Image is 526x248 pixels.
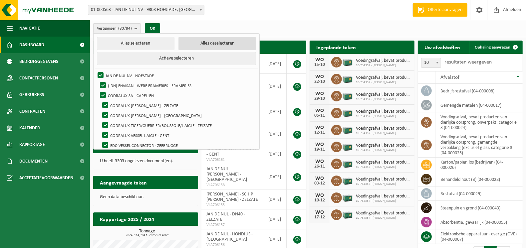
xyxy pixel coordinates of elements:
span: Documenten [19,153,48,170]
img: PB-LB-0680-HPE-GN-01 [342,141,353,152]
span: Voedingsafval, bevat producten van dierlijke oorsprong, gemengde verpakking (exc... [356,126,411,131]
span: VLA706155 [206,202,258,208]
span: Voedingsafval, bevat producten van dierlijke oorsprong, gemengde verpakking (exc... [356,177,411,182]
td: [DATE] [263,189,287,209]
span: Voedingsafval, bevat producten van dierlijke oorsprong, gemengde verpakking (exc... [356,194,411,199]
span: Voedingsafval, bevat producten van dierlijke oorsprong, gemengde verpakking (exc... [356,109,411,114]
span: Offerte aanvragen [426,7,464,13]
img: PB-LB-0680-HPE-GN-01 [342,107,353,118]
td: [DATE] [263,74,287,99]
span: 10-734357 - [PERSON_NAME] [356,80,411,84]
td: gemengde metalen (04-000017) [435,98,523,112]
span: Voedingsafval, bevat producten van dierlijke oorsprong, gemengde verpakking (exc... [356,160,411,165]
span: 10-734357 - [PERSON_NAME] [356,97,411,101]
label: CODRALUX-TIGER/GUERRIER/BOUSSOLE/L'AIGLE - ZELZATE [101,120,256,130]
span: [PERSON_NAME] - SCHIP [PERSON_NAME] - ZELZATE [206,192,258,202]
span: 10-734357 - [PERSON_NAME] [356,199,411,203]
label: (JDN) ENVISAN - WERF FRAMERIES - FRAMERIES [99,80,255,90]
span: Contracten [19,103,45,120]
div: 19-11 [313,147,326,152]
div: 05-11 [313,113,326,118]
div: 10-12 [313,198,326,203]
td: [DATE] [263,124,287,144]
img: PB-LB-0680-HPE-GN-01 [342,56,353,67]
span: 10-734357 - [PERSON_NAME] [356,148,411,152]
div: WO [313,108,326,113]
td: elektronische apparatuur - overige (OVE) (04-000067) [435,229,523,244]
label: CODRALUX-VESSEL L'AIGLE - GENT [101,130,256,140]
span: VLA706158 [206,183,258,188]
span: Contactpersonen [19,70,58,86]
span: Rapportage [19,136,45,153]
div: WO [313,176,326,181]
div: WO [313,91,326,96]
td: [DATE] [263,99,287,124]
a: Offerte aanvragen [412,3,467,17]
div: 03-12 [313,181,326,186]
td: absorbentia, gevaarlijk (04-000055) [435,215,523,229]
span: 10-734357 - [PERSON_NAME] [356,182,411,186]
h2: Rapportage 2025 / 2024 [93,212,161,225]
label: JAN DE NUL NV - HOFSTADE [96,70,255,80]
p: Geen data beschikbaar. [100,195,191,199]
span: JAN DE NUL - HONDIUS - [GEOGRAPHIC_DATA] [206,232,253,242]
h2: Ingeplande taken [310,41,363,54]
img: PB-LB-0680-HPE-GN-01 [342,158,353,169]
span: VLA706161 [206,157,258,163]
div: WO [313,210,326,215]
span: VLA706157 [206,222,258,228]
div: WO [313,125,326,130]
img: PB-LB-0680-HPE-GN-01 [342,208,353,220]
img: PB-LB-0680-HPE-GN-01 [342,175,353,186]
td: [DATE] [263,54,287,74]
span: 10-734357 - [PERSON_NAME] [356,114,411,118]
a: Ophaling aanvragen [469,41,522,54]
label: CODRALUX SA - CAPELLEN [99,90,255,100]
span: 10-734357 - [PERSON_NAME] [356,216,411,220]
span: Acceptatievoorwaarden [19,170,73,186]
span: Navigatie [19,20,40,37]
span: 10-734357 - [PERSON_NAME] [356,131,411,135]
div: WO [313,57,326,62]
td: karton/papier, los (bedrijven) (04-000026) [435,158,523,172]
td: steenpuin en grond (04-000043) [435,201,523,215]
count: (83/84) [118,26,132,31]
td: voedingsafval, bevat producten van dierlijke oorsprong, gemengde verpakking (exclusief glas), cat... [435,132,523,158]
span: Voedingsafval, bevat producten van dierlijke oorsprong, gemengde verpakking (exc... [356,75,411,80]
td: restafval (04-000029) [435,186,523,201]
label: CODRALUX-[PERSON_NAME] - [GEOGRAPHIC_DATA] [101,110,256,120]
h2: Uw afvalstoffen [418,41,467,54]
span: Voedingsafval, bevat producten van dierlijke oorsprong, gemengde verpakking (exc... [356,92,411,97]
span: Dashboard [19,37,44,53]
button: Alles selecteren [97,37,174,50]
h2: Aangevraagde taken [93,176,153,189]
label: resultaten weergeven [444,60,492,65]
button: Actieve selecteren [97,52,256,65]
div: 12-11 [313,130,326,135]
span: Voedingsafval, bevat producten van dierlijke oorsprong, gemengde verpakking (exc... [356,58,411,63]
div: WO [313,159,326,164]
div: WO [313,193,326,198]
div: 22-10 [313,79,326,84]
img: PB-LB-0680-HPE-GN-01 [342,191,353,203]
img: PB-LB-0680-HPE-GN-01 [342,90,353,101]
span: JAN DE NUL - DN40 - ZELZATE [206,212,245,222]
span: 01-000563 - JAN DE NUL NV - 9308 HOFSTADE, TRAGEL 60 [88,5,204,15]
span: VLA706156 [206,242,258,248]
span: Voedingsafval, bevat producten van dierlijke oorsprong, gemengde verpakking (exc... [356,211,411,216]
span: Voedingsafval, bevat producten van dierlijke oorsprong, gemengde verpakking (exc... [356,143,411,148]
td: bedrijfsrestafval (04-000008) [435,84,523,98]
p: U heeft 3303 ongelezen document(en). [100,159,191,164]
span: JAN DE NUL - [PERSON_NAME] - [GEOGRAPHIC_DATA] [206,167,247,182]
img: PB-LB-0680-HPE-GN-01 [342,73,353,84]
td: [DATE] [263,209,287,229]
span: Vestigingen [97,24,132,34]
span: CODRALUX-VESSEL L'AIGLE - GENT [206,147,257,157]
div: WO [313,74,326,79]
span: 2024: 114,704 t - 2025: 69,486 t [97,234,198,237]
a: Bekijk rapportage [148,225,197,239]
button: Alles deselecteren [178,37,256,50]
span: 10 [421,58,441,68]
img: PB-LB-0680-HPE-GN-01 [342,124,353,135]
td: behandeld hout (B) (04-000028) [435,172,523,186]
